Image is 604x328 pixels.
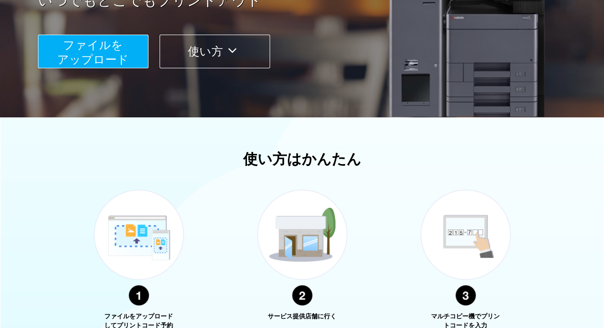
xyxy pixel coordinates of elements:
[160,35,270,68] button: 使い方
[57,38,129,66] span: ファイルを ​​アップロード
[266,312,338,321] p: サービス提供店舗に行く
[38,35,148,68] button: ファイルを​​アップロード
